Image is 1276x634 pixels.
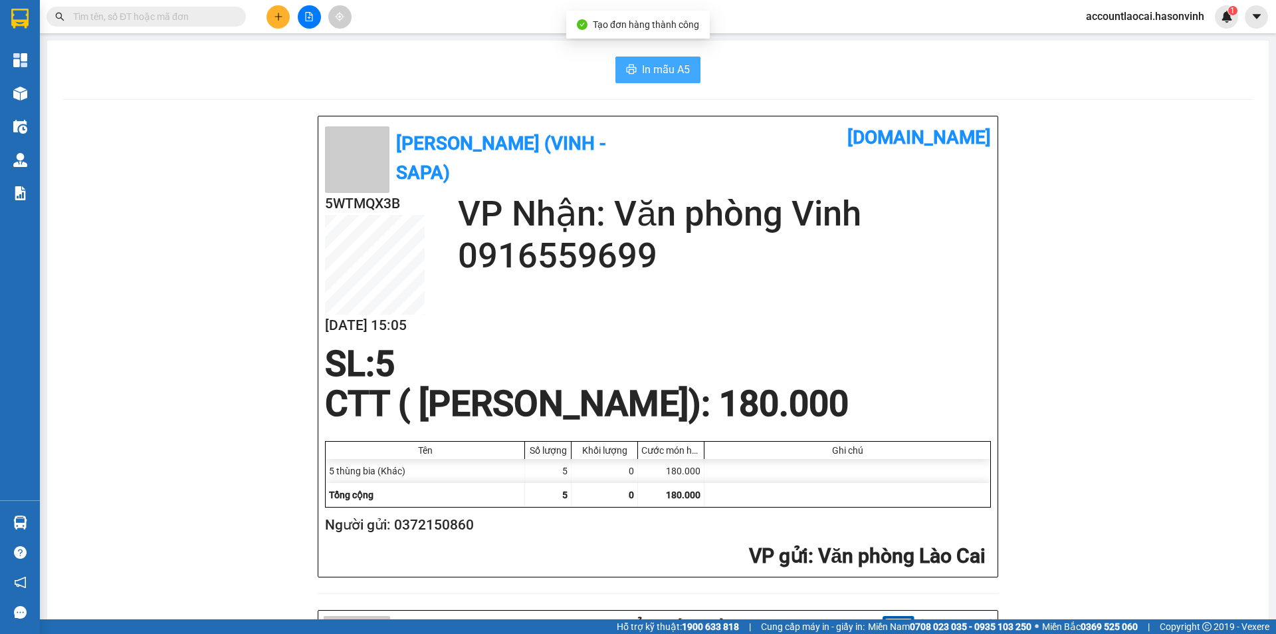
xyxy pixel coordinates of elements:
[617,619,739,634] span: Hỗ trợ kỹ thuật:
[1251,11,1263,23] span: caret-down
[266,5,290,29] button: plus
[562,490,568,500] span: 5
[73,9,230,24] input: Tìm tên, số ĐT hoặc mã đơn
[14,546,27,559] span: question-circle
[1081,621,1138,632] strong: 0369 525 060
[1230,6,1235,15] span: 1
[325,315,425,337] h2: [DATE] 15:05
[55,12,64,21] span: search
[642,61,690,78] span: In mẫu A5
[572,459,638,483] div: 0
[298,5,321,29] button: file-add
[1042,619,1138,634] span: Miền Bắc
[1148,619,1150,634] span: |
[325,193,425,215] h2: 5WTMQX3B
[11,9,29,29] img: logo-vxr
[1228,6,1237,15] sup: 1
[682,621,739,632] strong: 1900 633 818
[629,490,634,500] span: 0
[528,445,568,456] div: Số lượng
[1075,8,1215,25] span: accountlaocai.hasonvinh
[749,619,751,634] span: |
[13,516,27,530] img: warehouse-icon
[761,619,865,634] span: Cung cấp máy in - giấy in:
[641,445,700,456] div: Cước món hàng
[13,86,27,100] img: warehouse-icon
[749,544,808,567] span: VP gửi
[575,445,634,456] div: Khối lượng
[326,459,525,483] div: 5 thùng bia (Khác)
[615,57,700,83] button: printerIn mẫu A5
[577,19,587,30] span: check-circle
[626,64,637,77] span: printer
[847,126,991,148] b: [DOMAIN_NAME]
[458,235,991,277] h2: 0916559699
[525,459,572,483] div: 5
[14,606,27,619] span: message
[328,5,352,29] button: aim
[868,619,1031,634] span: Miền Nam
[396,132,606,184] b: [PERSON_NAME] (Vinh - Sapa)
[304,12,314,21] span: file-add
[910,621,1031,632] strong: 0708 023 035 - 0935 103 250
[1245,5,1268,29] button: caret-down
[593,19,699,30] span: Tạo đơn hàng thành công
[329,490,373,500] span: Tổng cộng
[325,514,986,536] h2: Người gửi: 0372150860
[1202,622,1212,631] span: copyright
[13,120,27,134] img: warehouse-icon
[1035,624,1039,629] span: ⚪️
[458,193,991,235] h2: VP Nhận: Văn phòng Vinh
[13,53,27,67] img: dashboard-icon
[638,459,704,483] div: 180.000
[1221,11,1233,23] img: icon-new-feature
[329,445,521,456] div: Tên
[666,490,700,500] span: 180.000
[335,12,344,21] span: aim
[317,384,857,424] div: CTT ( [PERSON_NAME]) : 180.000
[708,445,987,456] div: Ghi chú
[274,12,283,21] span: plus
[13,153,27,167] img: warehouse-icon
[921,618,992,629] b: [DOMAIN_NAME]
[325,343,375,385] span: SL:
[13,186,27,200] img: solution-icon
[14,576,27,589] span: notification
[375,343,395,385] span: 5
[325,543,986,570] h2: : Văn phòng Lào Cai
